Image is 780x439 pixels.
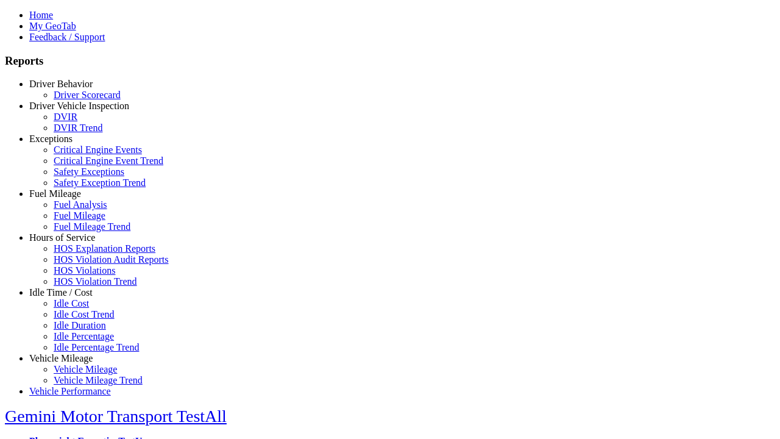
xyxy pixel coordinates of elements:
[54,155,163,166] a: Critical Engine Event Trend
[29,134,73,144] a: Exceptions
[29,21,76,31] a: My GeoTab
[54,112,77,122] a: DVIR
[29,386,111,396] a: Vehicle Performance
[54,166,124,177] a: Safety Exceptions
[29,79,93,89] a: Driver Behavior
[29,32,105,42] a: Feedback / Support
[54,320,106,330] a: Idle Duration
[29,287,93,298] a: Idle Time / Cost
[54,375,143,385] a: Vehicle Mileage Trend
[54,199,107,210] a: Fuel Analysis
[54,298,89,309] a: Idle Cost
[5,54,775,68] h3: Reports
[54,364,117,374] a: Vehicle Mileage
[29,232,95,243] a: Hours of Service
[54,177,146,188] a: Safety Exception Trend
[54,210,105,221] a: Fuel Mileage
[54,243,155,254] a: HOS Explanation Reports
[54,123,102,133] a: DVIR Trend
[54,331,114,341] a: Idle Percentage
[54,145,142,155] a: Critical Engine Events
[54,265,115,276] a: HOS Violations
[29,101,129,111] a: Driver Vehicle Inspection
[54,309,115,319] a: Idle Cost Trend
[29,353,93,363] a: Vehicle Mileage
[54,90,121,100] a: Driver Scorecard
[5,407,227,426] a: Gemini Motor Transport TestAll
[29,188,81,199] a: Fuel Mileage
[29,10,53,20] a: Home
[54,342,139,352] a: Idle Percentage Trend
[54,276,137,287] a: HOS Violation Trend
[54,254,169,265] a: HOS Violation Audit Reports
[54,221,130,232] a: Fuel Mileage Trend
